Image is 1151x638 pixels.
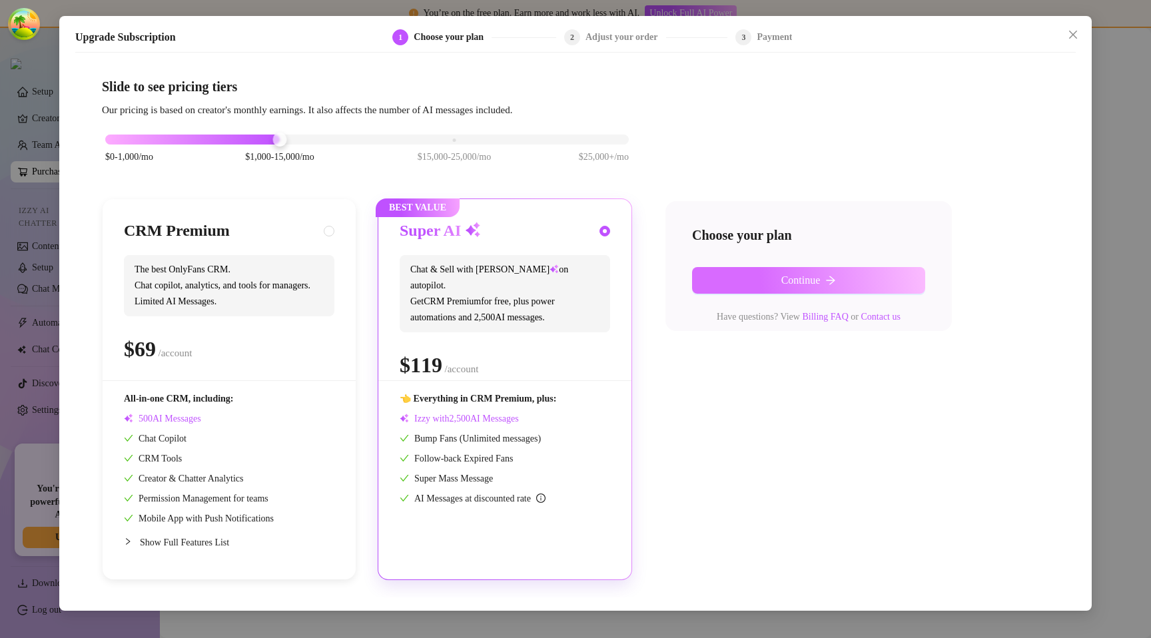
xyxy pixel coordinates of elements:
[400,474,409,483] span: check
[414,493,546,503] span: AI Messages at discounted rate
[75,29,176,45] h5: Upgrade Subscription
[124,526,334,558] div: Show Full Features List
[124,513,274,523] span: Mobile App with Push Notifications
[400,454,514,464] span: Follow-back Expired Fans
[102,105,512,115] span: Our pricing is based on creator's monthly earnings. It also affects the number of AI messages inc...
[1062,29,1084,40] span: Close
[400,220,481,242] h3: Super AI
[124,513,133,523] span: check
[124,454,133,463] span: check
[400,255,610,332] span: Chat & Sell with [PERSON_NAME] on autopilot. Get CRM Premium for free, plus power automations and...
[692,226,925,244] h4: Choose your plan
[400,434,541,444] span: Bump Fans (Unlimited messages)
[11,11,37,37] button: Open Tanstack query devtools
[802,312,848,322] a: Billing FAQ
[124,454,182,464] span: CRM Tools
[414,29,492,45] div: Choose your plan
[400,474,493,483] span: Super Mass Message
[124,434,187,444] span: Chat Copilot
[861,312,901,322] a: Contact us
[124,337,156,361] span: $
[376,198,460,217] span: BEST VALUE
[124,414,201,424] span: AI Messages
[102,77,1049,96] h4: Slide to see pricing tiers
[124,493,268,503] span: Permission Management for teams
[585,29,666,45] div: Adjust your order
[159,348,192,358] span: /account
[741,33,745,42] span: 3
[124,493,133,503] span: check
[757,29,792,45] div: Payment
[400,414,519,424] span: Izzy with AI Messages
[124,394,234,404] span: All-in-one CRM, including:
[579,150,629,164] span: $25,000+/mo
[536,493,546,503] span: info-circle
[124,474,133,483] span: check
[825,275,836,286] span: arrow-right
[124,474,243,483] span: Creator & Chatter Analytics
[140,537,229,547] span: Show Full Features List
[400,394,556,404] span: 👈 Everything in CRM Premium, plus:
[570,33,574,42] span: 2
[124,220,230,242] h3: CRM Premium
[400,353,442,377] span: $
[445,364,479,374] span: /account
[124,255,334,316] span: The best OnlyFans CRM. Chat copilot, analytics, and tools for managers. Limited AI Messages.
[400,493,409,503] span: check
[245,150,314,164] span: $1,000-15,000/mo
[105,150,153,164] span: $0-1,000/mo
[1068,29,1078,40] span: close
[717,312,901,322] span: Have questions? View or
[400,434,409,443] span: check
[418,150,491,164] span: $15,000-25,000/mo
[1062,24,1084,45] button: Close
[400,454,409,463] span: check
[398,33,402,42] span: 1
[781,274,821,286] span: Continue
[124,537,132,545] span: collapsed
[692,267,925,294] button: Continuearrow-right
[124,434,133,443] span: check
